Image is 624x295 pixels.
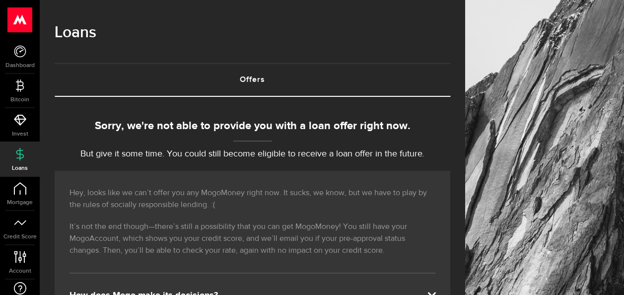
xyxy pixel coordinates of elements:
[55,147,450,161] p: But give it some time. You could still become eligible to receive a loan offer in the future.
[55,64,450,96] a: Offers
[69,221,435,257] p: It’s not the end though—there’s still a possibility that you can get MogoMoney! You still have yo...
[55,63,450,97] ul: Tabs Navigation
[55,118,450,135] div: Sorry, we're not able to provide you with a loan offer right now.
[55,20,450,46] h1: Loans
[582,253,624,295] iframe: LiveChat chat widget
[69,187,435,211] p: Hey, looks like we can’t offer you any MogoMoney right now. It sucks, we know, but we have to pla...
